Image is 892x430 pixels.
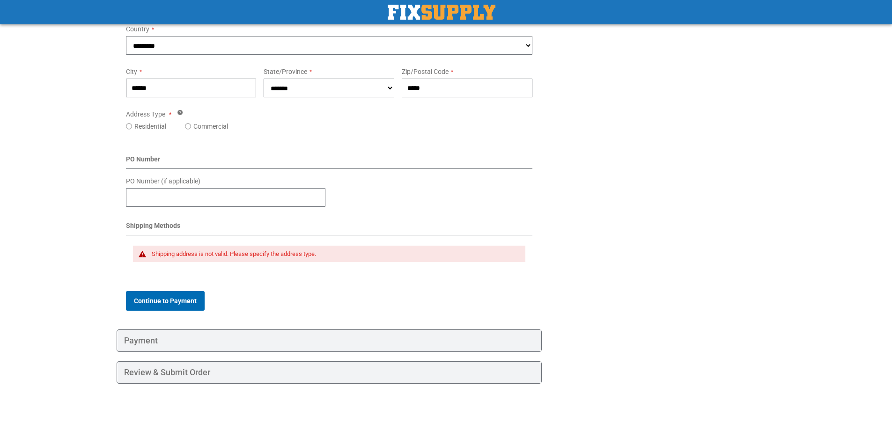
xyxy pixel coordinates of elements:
span: City [126,68,137,75]
div: Shipping address is not valid. Please specify the address type. [152,250,516,258]
div: PO Number [126,154,533,169]
img: Fix Industrial Supply [388,5,495,20]
span: State/Province [264,68,307,75]
label: Commercial [193,122,228,131]
span: Country [126,25,149,33]
label: Residential [134,122,166,131]
div: Shipping Methods [126,221,533,235]
span: Zip/Postal Code [402,68,449,75]
span: Continue to Payment [134,297,197,305]
span: PO Number (if applicable) [126,177,200,185]
button: Continue to Payment [126,291,205,311]
span: Address Type [126,110,165,118]
a: store logo [388,5,495,20]
div: Payment [117,329,542,352]
div: Review & Submit Order [117,361,542,384]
